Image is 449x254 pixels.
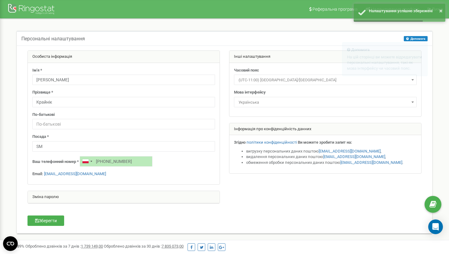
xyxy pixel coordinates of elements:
[234,97,417,107] span: Українська
[246,160,417,166] li: обмеження обробки персональних даних поштою .
[234,75,417,85] span: (UTC-11:00) Pacific/Midway
[428,219,443,234] div: Open Intercom Messenger
[234,90,266,95] label: Мова інтерфейсу
[32,75,215,85] input: Ім'я
[234,140,246,145] strong: Згідно
[44,171,106,176] a: [EMAIL_ADDRESS][DOMAIN_NAME]
[229,51,421,63] div: Інші налаштування
[28,191,220,203] div: Зміна паролю
[298,140,352,145] strong: Ви можете зробити запит на:
[32,112,55,118] label: По-батькові
[25,244,103,248] span: Оброблено дзвінків за 7 днів :
[323,154,385,159] a: [EMAIL_ADDRESS][DOMAIN_NAME]
[27,215,64,226] button: Зберегти
[229,123,421,135] div: Інформація про конфіденційність данних
[81,244,103,248] u: 1 739 149,00
[439,6,443,15] button: ×
[236,76,414,84] span: (UTC-11:00) Pacific/Midway
[32,90,53,95] label: Прізвище *
[319,149,381,153] a: [EMAIL_ADDRESS][DOMAIN_NAME]
[21,36,85,42] h5: Персональні налаштування
[404,36,428,41] button: Допомога
[80,156,94,166] div: Telephone country code
[347,54,423,72] p: На цій сторінці ви можете відредагувати персональні налаштування, такі як мова інтерфейсу чи часо...
[32,97,215,107] input: Прізвище
[369,8,441,14] div: Налаштування успішно збережені
[28,51,220,63] div: Особиста інформація
[80,156,152,167] input: +1-800-555-55-55
[32,68,42,73] label: Ім'я *
[104,244,184,248] span: Оброблено дзвінків за 30 днів :
[340,160,402,165] a: [EMAIL_ADDRESS][DOMAIN_NAME]
[32,171,43,176] strong: Email:
[234,68,259,73] label: Часовий пояс
[246,140,297,145] a: політики конфіденційності
[32,141,215,152] input: Посада
[32,159,79,165] label: Ваш телефонний номер *
[32,119,215,129] input: По-батькові
[162,244,184,248] u: 7 835 073,00
[312,7,358,12] span: Реферальна програма
[32,134,49,140] label: Посада *
[246,149,417,154] li: вигрузку персональних даних поштою ,
[351,47,370,52] strong: Допомога
[3,236,18,251] button: Open CMP widget
[236,98,414,107] span: Українська
[246,154,417,160] li: видалення персональних даних поштою ,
